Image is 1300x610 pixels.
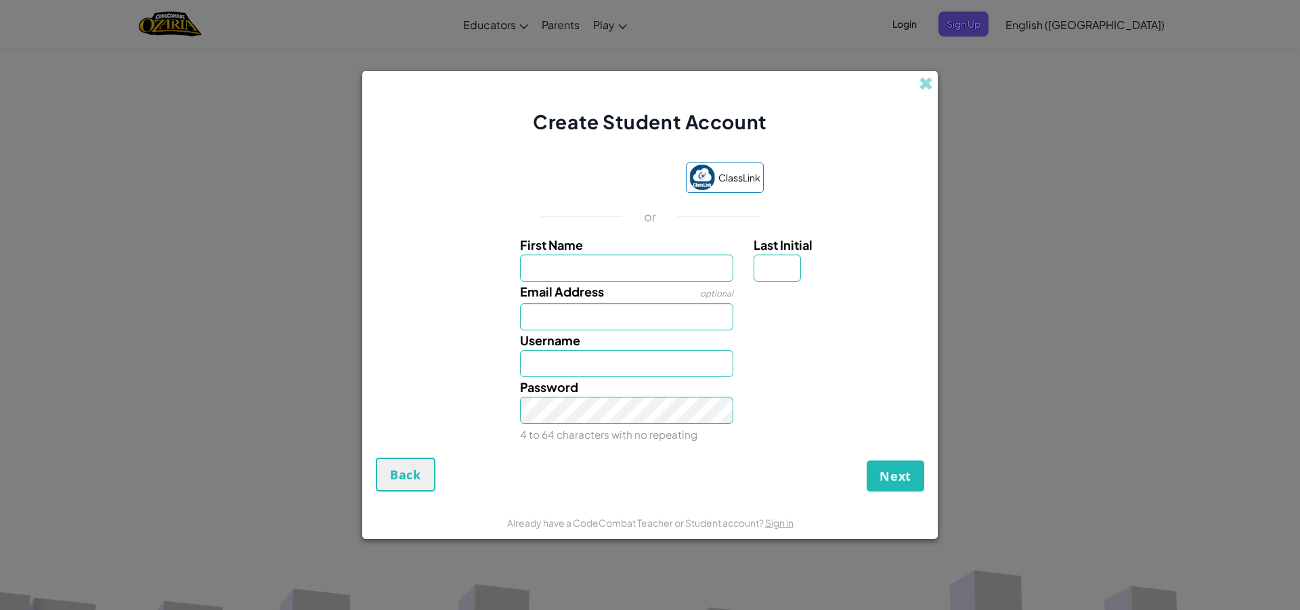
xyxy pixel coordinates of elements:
span: Email Address [520,284,604,299]
span: Back [390,466,421,483]
button: Back [376,458,435,492]
span: Next [880,468,911,484]
p: or [644,209,657,225]
span: Last Initial [754,237,812,253]
small: 4 to 64 characters with no repeating [520,428,697,441]
button: Next [867,460,924,492]
span: Password [520,379,578,395]
span: optional [700,288,733,299]
iframe: Sign in with Google Button [530,164,679,194]
span: First Name [520,237,583,253]
span: Create Student Account [533,110,766,133]
span: Username [520,332,580,348]
span: Already have a CodeCombat Teacher or Student account? [507,517,765,529]
img: classlink-logo-small.png [689,165,715,190]
span: ClassLink [718,168,760,188]
a: Sign in [765,517,794,529]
